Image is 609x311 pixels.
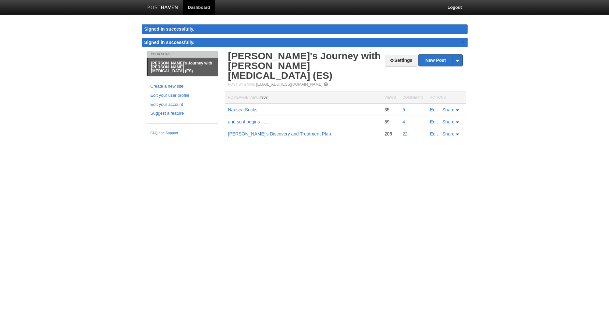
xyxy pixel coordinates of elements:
a: FAQ and Support [151,130,214,136]
span: Post by Email [228,82,255,86]
span: 307 [261,95,268,100]
a: Edit [430,131,438,136]
a: Nausea Sucks [228,107,257,112]
a: and so it begins ....... [228,119,270,124]
a: Create a new site [151,83,214,90]
th: Comments [399,92,427,104]
th: Homepage Views [225,92,381,104]
a: Suggest a feature [151,110,214,117]
a: Edit [430,107,438,112]
a: [EMAIL_ADDRESS][DOMAIN_NAME] [256,82,322,87]
a: 4 [402,119,405,124]
a: 5 [402,107,405,112]
th: Actions [427,92,466,104]
img: Posthaven-bar [147,6,178,10]
span: Share [442,119,455,124]
a: [PERSON_NAME]'s Journey with [PERSON_NAME][MEDICAL_DATA] (ES) [228,50,381,81]
a: [PERSON_NAME]'s Discovery and Treatment Plan [228,131,331,136]
span: Signed in successfully. [144,40,195,45]
span: Share [442,131,455,136]
a: Edit your account [151,101,214,108]
li: Your Sites [147,51,218,58]
a: [PERSON_NAME]'s Journey with [PERSON_NAME][MEDICAL_DATA] (ES) [148,58,218,76]
a: Edit your user profile [151,92,214,99]
a: New Post [419,55,462,66]
div: 205 [384,131,396,137]
a: × [460,38,466,46]
div: 35 [384,107,396,113]
a: Edit [430,119,438,124]
div: Signed in successfully. [142,24,468,34]
a: Settings [385,55,417,67]
a: 22 [402,131,408,136]
th: Views [381,92,399,104]
div: 59 [384,119,396,125]
span: Share [442,107,455,112]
